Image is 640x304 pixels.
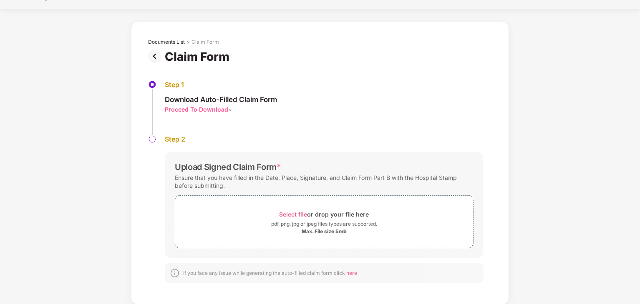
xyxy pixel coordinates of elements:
div: Claim Form [165,50,233,64]
span: here [346,270,357,276]
div: Download Auto-Filled Claim Form [165,95,277,104]
img: svg+xml;base64,PHN2ZyBpZD0iU3RlcC1BY3RpdmUtMzJ4MzIiIHhtbG5zPSJodHRwOi8vd3d3LnczLm9yZy8yMDAwL3N2Zy... [148,80,156,89]
div: > [186,39,190,45]
img: svg+xml;base64,PHN2ZyBpZD0iU3RlcC1QZW5kaW5nLTMyeDMyIiB4bWxucz0iaHR0cDovL3d3dy53My5vcmcvMjAwMC9zdm... [148,135,156,143]
div: Step 1 [165,80,277,89]
div: pdf, png, jpg or jpeg files types are supported. [271,220,377,228]
div: Step 2 [165,135,484,144]
span: > [228,107,232,113]
img: svg+xml;base64,PHN2ZyBpZD0iSW5mb18tXzMyeDMyIiBkYXRhLW5hbWU9IkluZm8gLSAzMngzMiIgeG1sbnM9Imh0dHA6Ly... [170,268,180,278]
div: Documents List [148,39,185,45]
div: Proceed To Download [165,105,228,113]
div: Ensure that you have filled in the Date, Place, Signature, and Claim Form Part B with the Hospita... [175,172,474,191]
img: svg+xml;base64,PHN2ZyBpZD0iUHJldi0zMngzMiIgeG1sbnM9Imh0dHA6Ly93d3cudzMub3JnLzIwMDAvc3ZnIiB3aWR0aD... [148,50,165,63]
span: Select fileor drop your file herepdf, png, jpg or jpeg files types are supported.Max. File size 5mb [175,202,473,242]
div: Claim Form [191,39,219,45]
div: or drop your file here [280,209,369,220]
div: Upload Signed Claim Form [175,162,281,172]
div: If you face any issue while generating the auto-filled claim form click [183,270,357,277]
span: Select file [280,211,307,218]
div: Max. File size 5mb [302,228,347,235]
